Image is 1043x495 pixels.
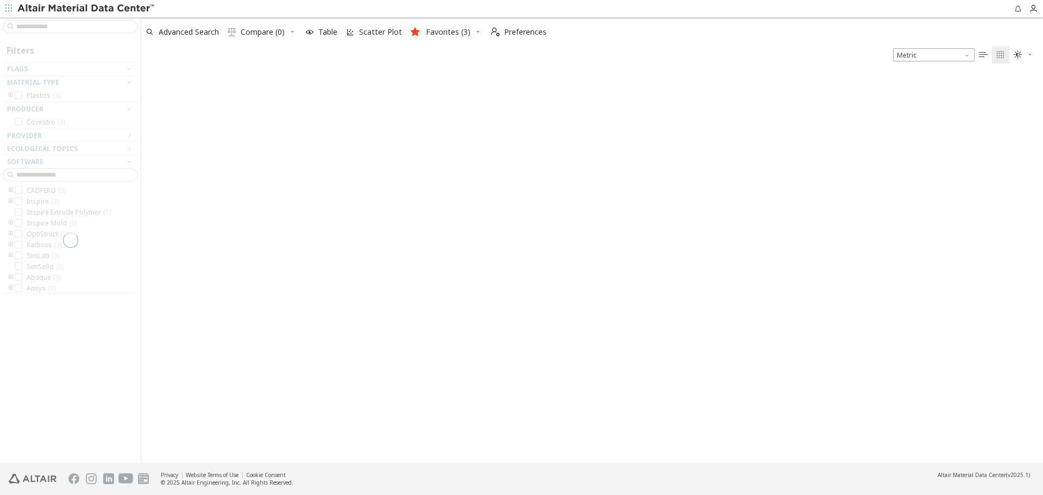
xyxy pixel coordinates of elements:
[938,471,1030,479] div: (v2025.1)
[504,28,546,36] span: Preferences
[17,3,156,14] img: Altair Material Data Center
[246,471,286,479] a: Cookie Consent
[359,28,402,36] span: Scatter Plot
[491,28,500,36] i: 
[979,51,988,59] i: 
[1009,46,1038,64] button: Theme
[893,48,975,61] span: Metric
[141,64,1043,462] div: grid
[161,471,178,479] a: Privacy
[426,28,470,36] span: Favorites (3)
[975,46,992,64] button: Table View
[9,474,56,484] img: Altair Engineering
[241,28,285,36] span: Compare (0)
[996,51,1005,59] i: 
[161,479,293,486] div: © 2025 Altair Engineering, Inc. All Rights Reserved.
[893,48,975,61] div: Unit System
[318,28,337,36] span: Table
[186,471,238,479] a: Website Terms of Use
[992,46,1009,64] button: Tile View
[159,28,219,36] span: Advanced Search
[1014,51,1022,59] i: 
[228,28,236,36] i: 
[938,471,1006,479] span: Altair Material Data Center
